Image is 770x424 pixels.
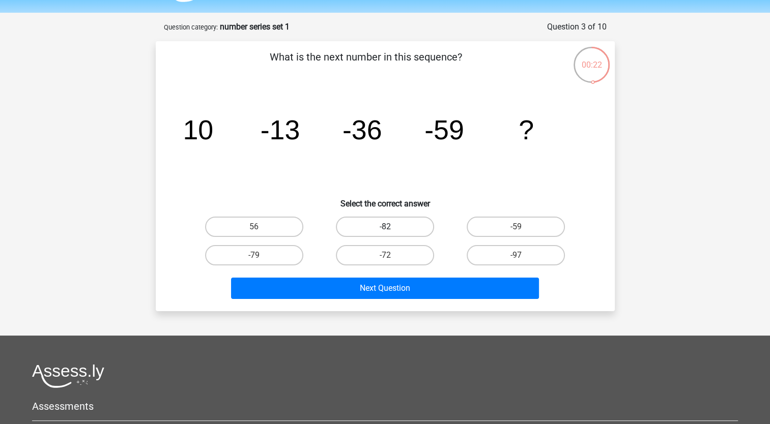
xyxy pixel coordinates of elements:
label: -72 [336,245,434,265]
img: Assessly logo [32,364,104,388]
label: -82 [336,217,434,237]
tspan: -36 [342,114,382,145]
label: 56 [205,217,303,237]
h5: Assessments [32,400,738,412]
tspan: -59 [424,114,464,145]
tspan: -13 [260,114,300,145]
label: -59 [467,217,565,237]
tspan: 10 [183,114,213,145]
p: What is the next number in this sequence? [172,49,560,80]
strong: number series set 1 [220,22,290,32]
small: Question category: [164,23,218,31]
button: Next Question [231,278,539,299]
div: Question 3 of 10 [547,21,607,33]
label: -79 [205,245,303,265]
h6: Select the correct answer [172,191,598,208]
div: 00:22 [573,46,611,71]
label: -97 [467,245,565,265]
tspan: ? [519,114,534,145]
